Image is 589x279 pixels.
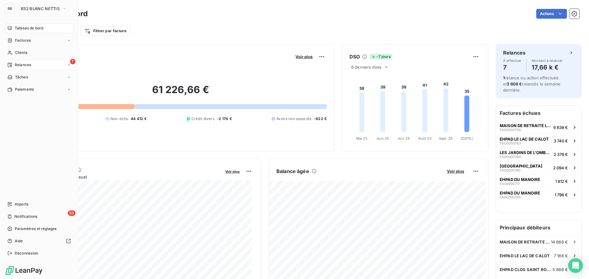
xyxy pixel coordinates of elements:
tspan: Juil. 25 [398,136,410,141]
img: Logo LeanPay [5,266,43,275]
span: Aide [15,238,23,244]
span: Crédit divers [191,116,214,122]
span: Tableau de bord [15,25,43,31]
h2: 61 226,66 € [35,84,327,102]
span: 7 188 € [554,253,568,258]
span: 1 812 € [555,179,568,184]
h6: Balance âgée [276,168,309,175]
button: Voir plus [223,168,241,174]
span: FA00000764 [500,155,521,159]
h6: Principaux débiteurs [496,220,581,235]
span: Voir plus [295,54,313,59]
tspan: Juin 25 [376,136,389,141]
span: Relances [15,62,31,68]
button: Filtrer par facture [80,26,130,36]
h4: 7 [503,62,522,72]
h4: 17,66 k € [532,62,563,72]
span: Imports [15,202,28,207]
span: Chiffre d'affaires mensuel [35,174,221,180]
h6: Relances [503,49,525,56]
span: 14 666 € [551,239,568,244]
span: LES JARDINS DE L'OMBRIERE [500,150,551,155]
span: Non-échu [110,116,128,122]
span: 3 608 € [507,81,522,86]
span: 44 412 € [131,116,147,122]
span: R32 BLANC NETTIS [21,6,60,11]
span: Montant à relancer [532,59,563,62]
div: Open Intercom Messenger [568,258,583,273]
span: EHPAD CLOS SAINT ROCH [500,267,552,272]
button: EHPAD DU MANOIREFA000007651 796 € [496,188,581,201]
span: FA00000740 [500,168,521,172]
span: 7 [70,59,75,64]
h6: Factures échues [496,106,581,120]
span: 6 derniers mois [351,65,381,70]
span: EHPAD DU MANOIRE [500,190,540,195]
span: 5 866 € [552,267,568,272]
span: 2 094 € [553,165,568,170]
span: -2 176 € [217,116,232,122]
span: 2 376 € [554,152,568,157]
span: MAISON DE RETRAITE LE VERGER DES BALANS [500,123,551,128]
span: EHPAD DU MANOIRE [500,177,540,182]
h6: DSO [349,53,360,60]
span: Avoirs non associés [276,116,311,122]
span: Notifications [14,214,37,219]
button: Actions [536,9,567,19]
tspan: Août 25 [418,136,432,141]
span: Paiements [15,87,34,92]
tspan: Sept. 25 [439,136,453,141]
button: Voir plus [294,54,314,59]
span: Voir plus [225,169,240,174]
a: Aide [5,236,73,246]
span: FA00000765 [500,195,521,199]
span: À effectuer [503,59,522,62]
span: FA00000759 [500,128,521,132]
tspan: Mai 25 [356,136,368,141]
span: 1 [503,75,505,80]
span: FA00000717 [500,182,520,186]
span: 3 740 € [554,138,568,143]
button: EHPAD LE LAC DE CALOTFA000007633 740 € [496,134,581,147]
span: Paramètres et réglages [15,226,56,232]
button: MAISON DE RETRAITE LE VERGER DES BALANSFA000007596 838 € [496,120,581,134]
button: Voir plus [445,168,466,174]
span: 1 796 € [555,192,568,197]
button: LES JARDINS DE L'OMBRIEREFA000007642 376 € [496,147,581,161]
span: Déconnexion [15,251,38,256]
button: EHPAD DU MANOIREFA000007171 812 € [496,174,581,188]
span: FA00000763 [500,141,521,145]
span: Clients [15,50,27,55]
span: relance ou action effectuée et relancés la semaine dernière. [503,75,560,92]
span: Voir plus [447,169,464,174]
button: [GEOGRAPHIC_DATA]FA000007402 094 € [496,161,581,174]
tspan: [DATE] [461,136,473,141]
span: EHPAD LE LAC DE CALOT [500,137,549,141]
div: RB [5,4,15,13]
span: -7 jours [370,54,392,59]
span: Factures [15,38,31,43]
span: 53 [68,210,75,216]
span: MAISON DE RETRAITE LE VERGER DES BALANS [500,239,551,244]
span: [GEOGRAPHIC_DATA] [500,164,542,168]
span: Tâches [15,74,28,80]
span: EHPAD LE LAC DE CALOT [500,253,550,258]
span: 6 838 € [553,125,568,130]
span: -922 € [314,116,327,122]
